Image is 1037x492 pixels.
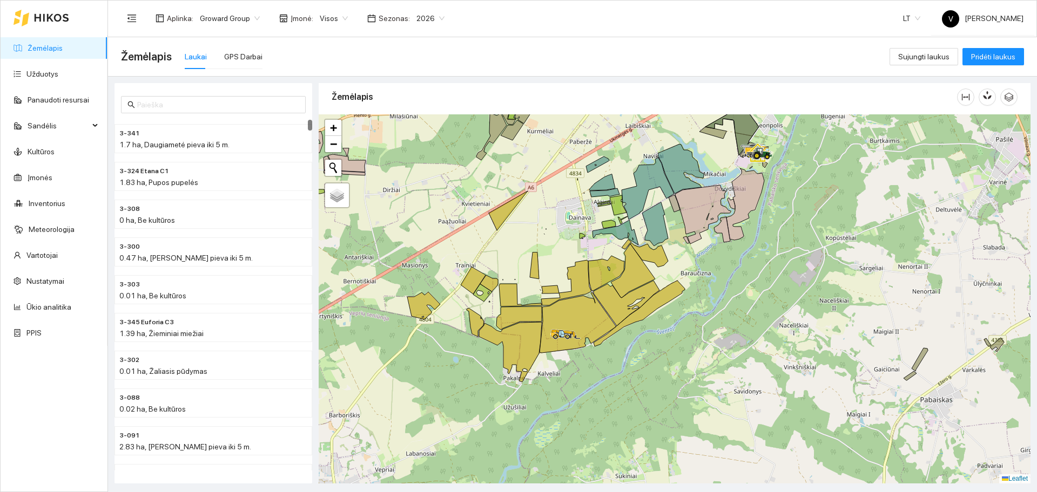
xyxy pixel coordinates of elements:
span: 3-345 Euforia C3 [119,317,174,327]
button: Initiate a new search [325,160,341,176]
button: Pridėti laukus [962,48,1024,65]
span: 1.39 ha, Žieminiai miežiai [119,329,204,338]
span: 3-324 Etana C1 [119,166,169,176]
span: shop [279,14,288,23]
span: LT [903,10,920,26]
span: Sujungti laukus [898,51,950,63]
a: Inventorius [29,199,65,208]
span: layout [156,14,164,23]
a: Pridėti laukus [962,52,1024,61]
input: Paieška [137,99,299,111]
span: Aplinka : [167,12,193,24]
span: Visos [320,10,348,26]
button: column-width [957,88,974,106]
span: Įmonė : [291,12,313,24]
span: Sandėlis [28,115,89,136]
span: 1.83 ha, Pupos pupelės [119,178,198,187]
div: GPS Darbai [224,51,262,63]
span: Pridėti laukus [971,51,1015,63]
a: Ūkio analitika [26,303,71,311]
a: Kultūros [28,147,55,156]
span: V [948,10,953,28]
span: 0.01 ha, Be kultūros [119,291,186,300]
span: 2.83 ha, [PERSON_NAME] pieva iki 5 m. [119,442,251,451]
a: Meteorologija [29,225,75,234]
a: Sujungti laukus [890,52,958,61]
span: + [330,121,337,134]
a: PPIS [26,329,42,337]
button: Sujungti laukus [890,48,958,65]
span: 0 ha, Be kultūros [119,216,175,224]
span: 3-300 [119,242,140,252]
a: Nustatymai [26,277,64,285]
a: Layers [325,183,349,207]
span: Groward Group [200,10,260,26]
button: menu-fold [121,8,143,29]
span: Žemėlapis [121,48,172,65]
span: menu-fold [127,13,137,23]
span: 3-308 [119,204,140,214]
div: Laukai [185,51,207,63]
a: Panaudoti resursai [28,95,89,104]
a: Zoom out [325,136,341,152]
span: 0.47 ha, [PERSON_NAME] pieva iki 5 m. [119,254,253,262]
span: calendar [367,14,376,23]
div: Žemėlapis [332,81,957,112]
span: 3-088 [119,393,140,403]
span: 3-341 [119,128,140,139]
span: 3-302 [119,355,139,365]
span: 2026 [416,10,445,26]
a: Užduotys [26,70,58,78]
a: Žemėlapis [28,44,63,52]
a: Zoom in [325,120,341,136]
span: search [127,101,135,108]
span: 0.02 ha, Be kultūros [119,405,186,413]
span: 1.7 ha, Daugiametė pieva iki 5 m. [119,140,230,149]
a: Įmonės [28,173,52,182]
a: Vartotojai [26,251,58,259]
span: − [330,137,337,151]
a: Leaflet [1002,475,1028,482]
span: 3-092 [119,468,139,479]
span: column-width [958,93,974,101]
span: 3-303 [119,279,140,290]
span: 3-091 [119,430,140,441]
span: Sezonas : [379,12,410,24]
span: 0.01 ha, Žaliasis pūdymas [119,367,207,375]
span: [PERSON_NAME] [942,14,1023,23]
